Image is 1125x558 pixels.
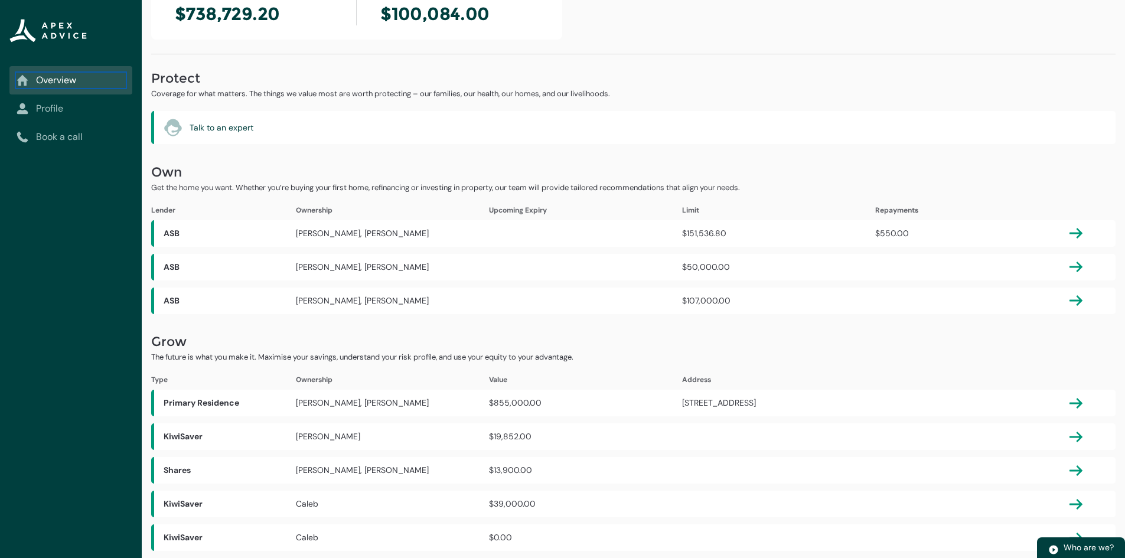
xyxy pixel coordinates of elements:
div: [PERSON_NAME] [296,430,489,443]
div: Ownership [296,374,489,385]
div: Ownership [296,205,489,216]
div: Lender [151,205,293,216]
div: Repayments [875,205,1068,216]
span: KiwiSaver [154,423,296,450]
div: Value [489,374,682,385]
h2: Grow [151,332,1116,351]
div: [PERSON_NAME], [PERSON_NAME] [296,227,489,240]
h2: $100,084.00 [371,3,548,25]
span: KiwiSaver [154,524,296,551]
span: Shares [154,457,296,484]
div: [PERSON_NAME], [PERSON_NAME] [296,464,489,477]
lightning-formatted-number: $107,000.00 [682,295,731,306]
lightning-formatted-number: $151,536.80 [682,228,726,239]
span: KiwiSaver [154,491,296,517]
lightning-formatted-number: $19,852.00 [489,431,531,442]
div: [STREET_ADDRESS] [682,397,875,409]
lightning-formatted-number: $0.00 [489,532,512,543]
h2: $738,729.20 [165,3,342,25]
img: Apex Advice Group [9,19,87,43]
span: ASB [154,254,296,280]
a: Talk to an expert [190,122,253,134]
lightning-formatted-number: $39,000.00 [489,498,536,509]
div: Limit [682,205,875,216]
lightning-formatted-number: $855,000.00 [489,397,542,408]
lightning-icon: Talk to an expert [164,118,182,137]
h2: Own [151,163,1116,182]
div: Address [682,374,875,385]
lightning-formatted-number: $50,000.00 [682,262,730,272]
div: Caleb [296,498,489,510]
lightning-formatted-number: $13,900.00 [489,465,532,475]
div: [PERSON_NAME], [PERSON_NAME] [296,295,489,307]
div: Type [151,374,293,385]
span: ASB [154,288,296,314]
span: Who are we? [1064,542,1114,553]
span: Primary Residence [154,390,296,416]
a: Book a call [17,130,125,144]
p: Get the home you want. Whether you’re buying your first home, refinancing or investing in propert... [151,182,1116,194]
a: Overview [17,73,125,87]
a: Profile [17,102,125,116]
span: ASB [154,220,296,247]
div: [PERSON_NAME], [PERSON_NAME] [296,261,489,273]
div: [PERSON_NAME], [PERSON_NAME] [296,397,489,409]
img: play.svg [1048,544,1059,555]
nav: Sub page [9,66,132,151]
div: Upcoming Expiry [489,205,682,216]
div: Caleb [296,531,489,544]
p: The future is what you make it. Maximise your savings, understand your risk profile, and use your... [151,351,1116,363]
h2: Protect [151,69,1116,88]
p: Coverage for what matters. The things we value most are worth protecting – our families, our heal... [151,88,1116,100]
lightning-formatted-number: $550.00 [875,228,909,239]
